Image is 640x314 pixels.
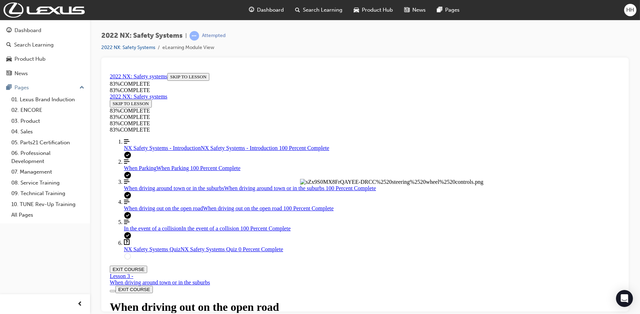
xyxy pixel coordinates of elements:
button: DashboardSearch LearningProduct HubNews [3,23,87,81]
div: Open Intercom Messenger [616,290,633,307]
a: 10. TUNE Rev-Up Training [8,199,87,210]
span: pages-icon [6,85,12,91]
a: 09. Technical Training [8,188,87,199]
span: news-icon [6,71,12,77]
button: Pages [3,81,87,94]
span: Search Learning [303,6,343,14]
a: pages-iconPages [432,3,466,17]
span: Product Hub [362,6,393,14]
div: Dashboard [14,26,41,35]
a: All Pages [8,210,87,221]
span: | [185,32,187,40]
span: Pages [445,6,460,14]
span: guage-icon [249,6,255,14]
a: guage-iconDashboard [244,3,290,17]
a: 02. ENCORE [8,105,87,116]
button: HH [624,4,636,16]
span: news-icon [405,6,410,14]
span: search-icon [6,42,11,48]
a: 05. Parts21 Certification [8,137,87,148]
div: Pages [14,84,29,92]
a: car-iconProduct Hub [348,3,399,17]
span: pages-icon [437,6,443,14]
span: HH [627,6,634,14]
span: up-icon [79,83,84,92]
div: Search Learning [14,41,54,49]
a: 06. Professional Development [8,148,87,167]
a: 08. Service Training [8,177,87,188]
span: 2022 NX: Safety Systems [101,32,183,40]
img: Trak [4,2,85,18]
span: learningRecordVerb_ATTEMPT-icon [190,31,199,41]
a: News [3,67,87,80]
span: Dashboard [257,6,284,14]
a: 03. Product [8,116,87,127]
span: News [413,6,426,14]
span: search-icon [295,6,300,14]
a: Dashboard [3,24,87,37]
a: 2022 NX: Safety Systems [101,44,155,50]
span: car-icon [354,6,359,14]
a: news-iconNews [399,3,432,17]
a: 07. Management [8,167,87,177]
span: prev-icon [78,300,83,309]
a: 01. Lexus Brand Induction [8,94,87,105]
span: guage-icon [6,28,12,34]
a: Search Learning [3,38,87,52]
div: Attempted [202,32,226,39]
div: Product Hub [14,55,46,63]
span: car-icon [6,56,12,62]
a: search-iconSearch Learning [290,3,348,17]
a: 04. Sales [8,126,87,137]
a: Product Hub [3,53,87,66]
div: News [14,70,28,78]
li: eLearning Module View [162,44,214,52]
